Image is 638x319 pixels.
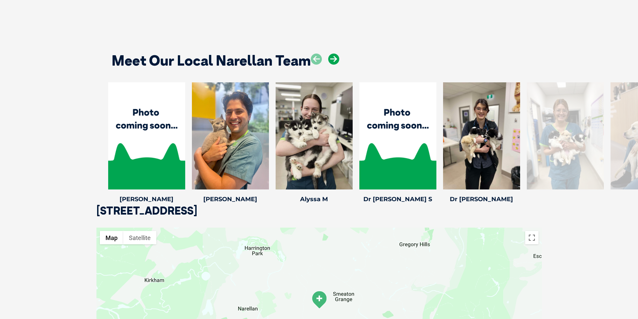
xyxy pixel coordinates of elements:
[100,231,123,244] button: Show street map
[112,54,311,68] h2: Meet Our Local Narellan Team
[123,231,156,244] button: Show satellite imagery
[525,231,539,244] button: Toggle fullscreen view
[108,196,185,202] h4: [PERSON_NAME]
[192,196,269,202] h4: [PERSON_NAME]
[443,196,520,202] h4: Dr [PERSON_NAME]
[359,196,436,202] h4: Dr [PERSON_NAME] S
[276,196,353,202] h4: Alyssa M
